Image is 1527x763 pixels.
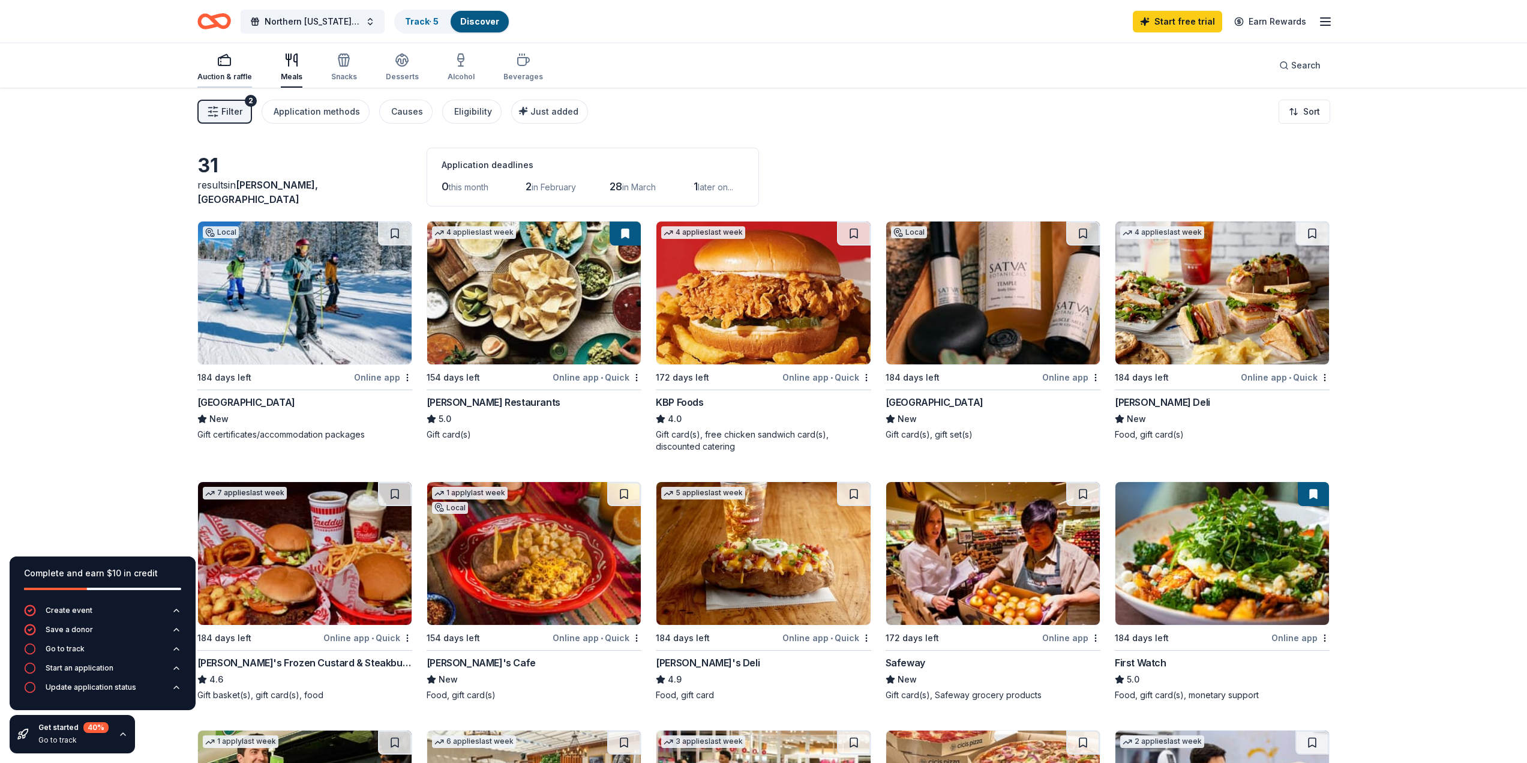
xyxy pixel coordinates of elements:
[197,631,251,645] div: 184 days left
[197,72,252,82] div: Auction & raffle
[1042,630,1100,645] div: Online app
[1115,689,1330,701] div: Food, gift card(s), monetary support
[197,656,412,670] div: [PERSON_NAME]'s Frozen Custard & Steakburgers
[886,689,1100,701] div: Gift card(s), Safeway grocery products
[530,106,578,116] span: Just added
[601,373,603,382] span: •
[24,662,181,681] button: Start an application
[553,630,641,645] div: Online app Quick
[898,412,917,426] span: New
[405,16,439,26] a: Track· 5
[439,412,451,426] span: 5.0
[886,222,1100,364] img: Image for Ojo Spa Resorts
[830,373,833,382] span: •
[1127,672,1139,687] span: 5.0
[1115,656,1166,670] div: First Watch
[1227,11,1313,32] a: Earn Rewards
[197,689,412,701] div: Gift basket(s), gift card(s), food
[1115,370,1169,385] div: 184 days left
[46,606,92,615] div: Create event
[601,633,603,643] span: •
[511,100,588,124] button: Just added
[24,605,181,624] button: Create event
[386,72,419,82] div: Desserts
[38,735,109,745] div: Go to track
[198,222,412,364] img: Image for Angel Fire Resort
[442,100,502,124] button: Eligibility
[503,72,543,82] div: Beverages
[197,370,251,385] div: 184 days left
[898,672,917,687] span: New
[1120,735,1204,748] div: 2 applies last week
[427,429,641,441] div: Gift card(s)
[209,672,223,687] span: 4.6
[886,481,1100,701] a: Image for Safeway172 days leftOnline appSafewayNewGift card(s), Safeway grocery products
[668,672,682,687] span: 4.9
[1115,221,1330,441] a: Image for McAlister's Deli4 applieslast week184 days leftOnline app•Quick[PERSON_NAME] DeliNewFoo...
[386,48,419,88] button: Desserts
[221,104,242,119] span: Filter
[891,226,927,238] div: Local
[661,226,745,239] div: 4 applies last week
[656,222,870,364] img: Image for KBP Foods
[197,48,252,88] button: Auction & raffle
[503,48,543,88] button: Beverages
[1042,370,1100,385] div: Online app
[1115,631,1169,645] div: 184 days left
[661,487,745,499] div: 5 applies last week
[1303,104,1320,119] span: Sort
[886,482,1100,625] img: Image for Safeway
[427,481,641,701] a: Image for Rosa's Cafe1 applylast weekLocal154 days leftOnline app•Quick[PERSON_NAME]'s CafeNewFoo...
[198,482,412,625] img: Image for Freddy's Frozen Custard & Steakburgers
[427,482,641,625] img: Image for Rosa's Cafe
[1133,11,1222,32] a: Start free trial
[427,631,480,645] div: 154 days left
[610,180,622,193] span: 28
[1270,53,1330,77] button: Search
[46,663,113,673] div: Start an application
[197,221,412,441] a: Image for Angel Fire ResortLocal184 days leftOnline app[GEOGRAPHIC_DATA]NewGift certificates/acco...
[1291,58,1321,73] span: Search
[203,487,287,499] div: 7 applies last week
[24,643,181,662] button: Go to track
[281,72,302,82] div: Meals
[449,182,488,192] span: this month
[83,722,109,733] div: 40 %
[694,180,698,193] span: 1
[656,429,871,453] div: Gift card(s), free chicken sandwich card(s), discounted catering
[432,226,516,239] div: 4 applies last week
[886,656,925,670] div: Safeway
[1241,370,1330,385] div: Online app Quick
[830,633,833,643] span: •
[265,14,361,29] span: Northern [US_STATE] Public Safety Summit
[427,370,480,385] div: 154 days left
[442,158,744,172] div: Application deadlines
[886,429,1100,441] div: Gift card(s), gift set(s)
[526,180,532,193] span: 2
[46,644,85,654] div: Go to track
[448,72,475,82] div: Alcohol
[661,735,745,748] div: 3 applies last week
[1127,412,1146,426] span: New
[1115,481,1330,701] a: Image for First Watch184 days leftOnline appFirst Watch5.0Food, gift card(s), monetary support
[203,226,239,238] div: Local
[656,481,871,701] a: Image for Jason's Deli5 applieslast week184 days leftOnline app•Quick[PERSON_NAME]'s Deli4.9Food,...
[668,412,682,426] span: 4.0
[782,630,871,645] div: Online app Quick
[454,104,492,119] div: Eligibility
[427,222,641,364] img: Image for Pappas Restaurants
[197,7,231,35] a: Home
[553,370,641,385] div: Online app Quick
[1120,226,1204,239] div: 4 applies last week
[886,395,983,409] div: [GEOGRAPHIC_DATA]
[1115,395,1210,409] div: [PERSON_NAME] Deli
[698,182,733,192] span: later on...
[241,10,385,34] button: Northern [US_STATE] Public Safety Summit
[281,48,302,88] button: Meals
[427,656,536,670] div: [PERSON_NAME]'s Cafe
[448,48,475,88] button: Alcohol
[46,625,93,635] div: Save a donor
[1115,429,1330,441] div: Food, gift card(s)
[1271,630,1330,645] div: Online app
[656,482,870,625] img: Image for Jason's Deli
